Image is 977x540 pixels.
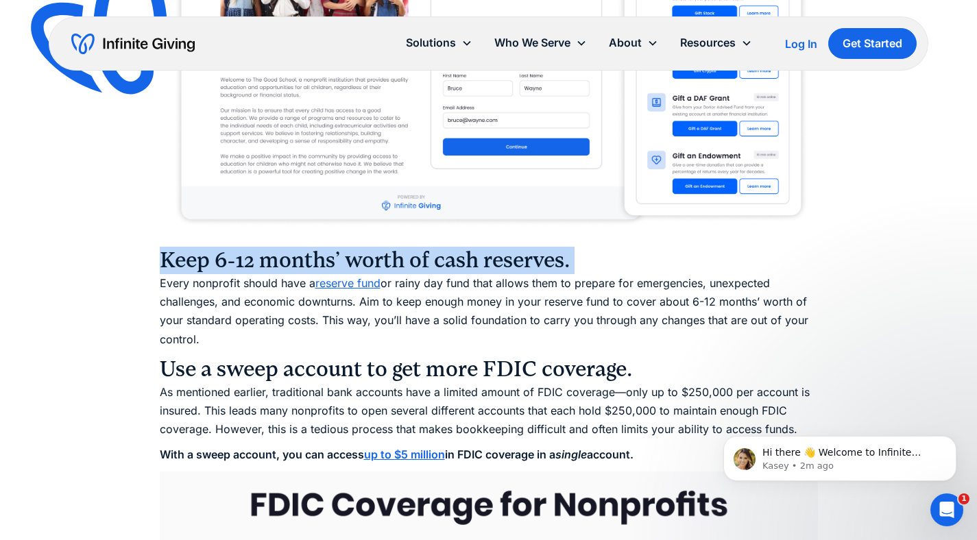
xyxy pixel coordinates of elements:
[445,447,634,461] strong: in FDIC coverage in a account.
[494,34,570,52] div: Who We Serve
[160,274,818,349] p: Every nonprofit should have a or rainy day fund that allows them to prepare for emergencies, unex...
[930,493,963,526] iframe: Intercom live chat
[958,493,969,504] span: 1
[160,356,818,383] h3: Use a sweep account to get more FDIC coverage.
[71,33,195,55] a: home
[680,34,736,52] div: Resources
[160,447,364,461] strong: With a sweep account, you can access
[703,407,977,503] iframe: Intercom notifications message
[785,38,817,49] div: Log In
[785,36,817,52] a: Log In
[828,28,917,59] a: Get Started
[669,28,763,58] div: Resources
[609,34,642,52] div: About
[483,28,598,58] div: Who We Serve
[598,28,669,58] div: About
[395,28,483,58] div: Solutions
[160,247,818,274] h3: Keep 6-12 months’ worth of cash reserves.
[315,276,381,290] a: reserve fund
[406,34,456,52] div: Solutions
[364,447,445,461] a: up to $5 million
[555,447,587,461] em: single
[160,383,818,439] p: As mentioned earlier, traditional bank accounts have a limited amount of FDIC coverage—only up to...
